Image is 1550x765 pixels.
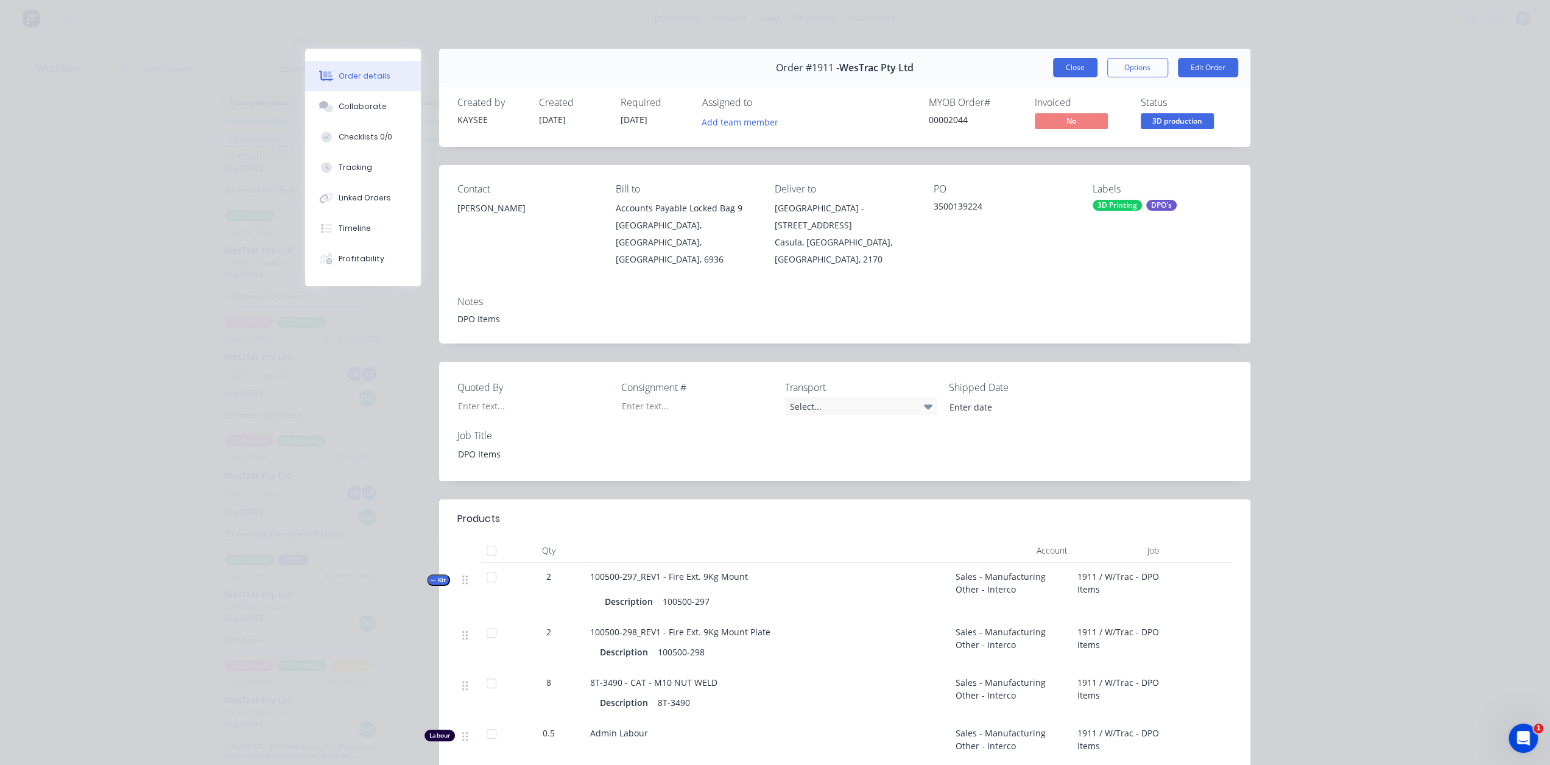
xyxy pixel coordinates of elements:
span: 100500-298_REV1 - Fire Ext. 9Kg Mount Plate [590,626,770,638]
button: Linked Orders [305,183,421,213]
button: Tracking [305,152,421,183]
div: Accounts Payable Locked Bag 9 [616,200,755,217]
div: MYOB Order # [929,97,1020,108]
div: [GEOGRAPHIC_DATA] - [STREET_ADDRESS]Casula, [GEOGRAPHIC_DATA], [GEOGRAPHIC_DATA], 2170 [775,200,914,268]
div: [GEOGRAPHIC_DATA] - [STREET_ADDRESS] [775,200,914,234]
div: 100500-297 [658,593,714,610]
div: 1911 / W/Trac - DPO Items [1073,563,1164,618]
span: WesTrac Pty Ltd [839,62,914,74]
button: Close [1053,58,1097,77]
div: Assigned to [702,97,824,108]
span: [DATE] [539,114,566,125]
div: Timeline [339,223,371,234]
button: Order details [305,61,421,91]
span: [DATE] [621,114,647,125]
div: Order details [339,71,390,82]
button: Edit Order [1178,58,1238,77]
span: 2 [546,570,551,583]
div: Account [951,538,1073,563]
div: Description [605,593,658,610]
input: Enter date [941,398,1093,416]
div: Profitability [339,253,384,264]
div: Required [621,97,688,108]
div: Sales - Manufacturing Other - Interco [951,719,1073,760]
div: Description [600,643,653,661]
span: 8 [546,676,551,689]
span: No [1035,113,1108,129]
button: Options [1107,58,1168,77]
div: Accounts Payable Locked Bag 9[GEOGRAPHIC_DATA], [GEOGRAPHIC_DATA], [GEOGRAPHIC_DATA], 6936 [616,200,755,268]
div: Notes [457,296,1232,308]
button: 3D production [1141,113,1214,132]
div: 100500-298 [653,643,710,661]
div: Checklists 0/0 [339,132,392,143]
label: Job Title [457,428,610,443]
div: Select... [785,397,937,415]
label: Shipped Date [949,380,1101,395]
button: Profitability [305,244,421,274]
div: Sales - Manufacturing Other - Interco [951,669,1073,719]
div: Casula, [GEOGRAPHIC_DATA], [GEOGRAPHIC_DATA], 2170 [775,234,914,268]
span: 1 [1534,724,1543,733]
div: Created by [457,97,524,108]
iframe: Intercom live chat [1509,724,1538,753]
div: 1911 / W/Trac - DPO Items [1073,719,1164,760]
div: Sales - Manufacturing Other - Interco [951,563,1073,618]
div: Created [539,97,606,108]
div: 8T-3490 [653,694,695,711]
div: [GEOGRAPHIC_DATA], [GEOGRAPHIC_DATA], [GEOGRAPHIC_DATA], 6936 [616,217,755,268]
div: 3500139224 [934,200,1073,217]
button: Timeline [305,213,421,244]
span: Admin Labour [590,727,648,739]
div: 1911 / W/Trac - DPO Items [1073,618,1164,669]
div: 00002044 [929,113,1020,126]
span: 2 [546,626,551,638]
button: Add team member [702,113,785,130]
div: Contact [457,183,597,195]
button: Collaborate [305,91,421,122]
div: Job [1073,538,1164,563]
div: [PERSON_NAME] [457,200,597,239]
div: Bill to [616,183,755,195]
span: 3D production [1141,113,1214,129]
div: Linked Orders [339,192,391,203]
div: Labour [424,730,455,741]
div: Labels [1093,183,1232,195]
div: Qty [512,538,585,563]
button: Checklists 0/0 [305,122,421,152]
label: Transport [785,380,937,395]
div: Invoiced [1035,97,1126,108]
div: DPO Items [457,312,1232,325]
span: Kit [431,576,446,585]
label: Quoted By [457,380,610,395]
div: 1911 / W/Trac - DPO Items [1073,669,1164,719]
div: Tracking [339,162,372,173]
div: Description [600,694,653,711]
div: Deliver to [775,183,914,195]
div: [PERSON_NAME] [457,200,597,217]
div: Products [457,512,500,526]
button: Add team member [695,113,784,130]
div: DPO's [1146,200,1177,211]
span: Order #1911 - [776,62,839,74]
span: 8T-3490 - CAT - M10 NUT WELD [590,677,717,688]
div: DPO Items [448,445,601,463]
span: 100500-297_REV1 - Fire Ext. 9Kg Mount [590,571,748,582]
div: Collaborate [339,101,387,112]
button: Kit [427,574,450,586]
div: Sales - Manufacturing Other - Interco [951,618,1073,669]
label: Consignment # [621,380,773,395]
div: KAYSEE [457,113,524,126]
div: 3D Printing [1093,200,1142,211]
div: PO [934,183,1073,195]
div: Status [1141,97,1232,108]
span: 0.5 [543,727,555,739]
